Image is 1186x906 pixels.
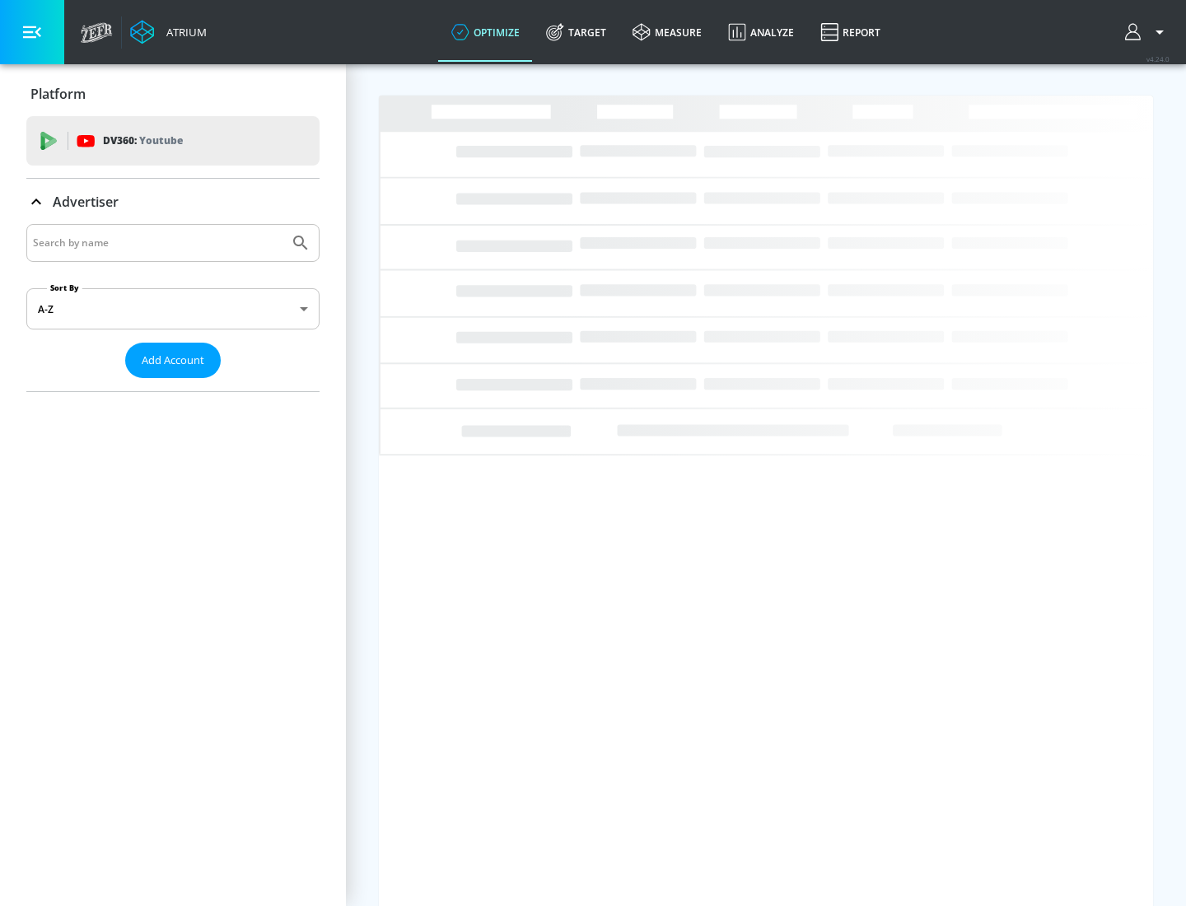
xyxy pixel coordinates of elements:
div: Platform [26,71,320,117]
a: optimize [438,2,533,62]
nav: list of Advertiser [26,378,320,391]
p: Platform [30,85,86,103]
span: v 4.24.0 [1146,54,1170,63]
p: DV360: [103,132,183,150]
div: Advertiser [26,224,320,391]
div: Atrium [160,25,207,40]
a: Report [807,2,894,62]
a: Analyze [715,2,807,62]
div: Advertiser [26,179,320,225]
a: Atrium [130,20,207,44]
p: Youtube [139,132,183,149]
span: Add Account [142,351,204,370]
input: Search by name [33,232,282,254]
a: measure [619,2,715,62]
div: DV360: Youtube [26,116,320,166]
p: Advertiser [53,193,119,211]
div: A-Z [26,288,320,329]
a: Target [533,2,619,62]
button: Add Account [125,343,221,378]
label: Sort By [47,283,82,293]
